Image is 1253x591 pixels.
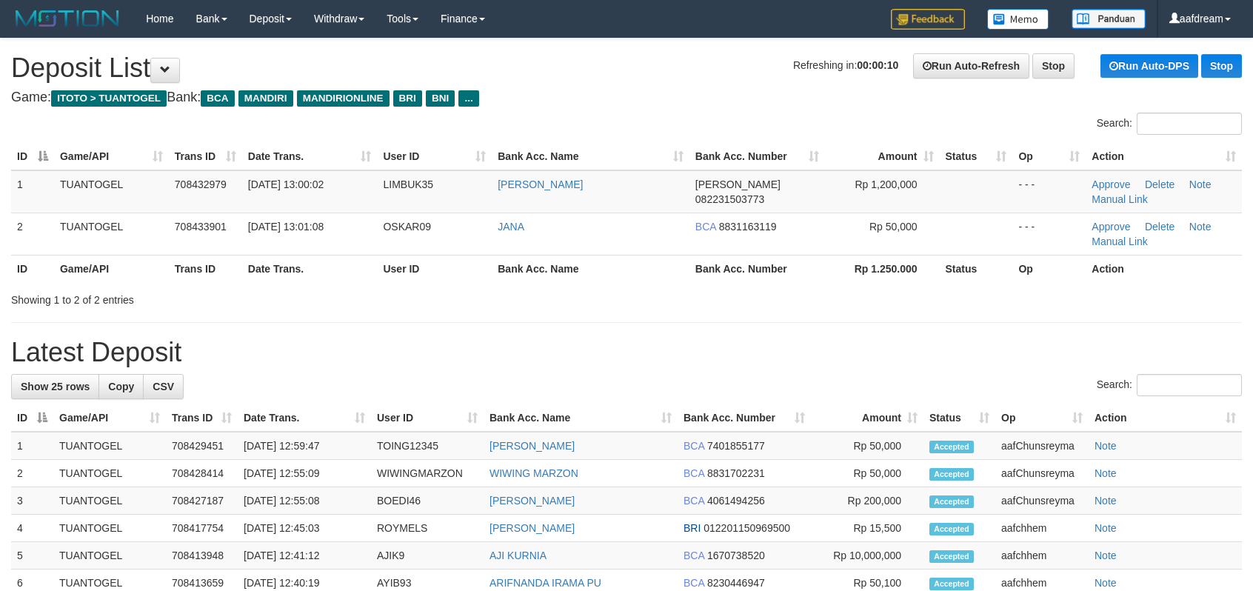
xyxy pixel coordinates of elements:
[1145,221,1175,233] a: Delete
[54,143,169,170] th: Game/API: activate to sort column ascending
[238,404,371,432] th: Date Trans.: activate to sort column ascending
[53,460,166,487] td: TUANTOGEL
[11,7,124,30] img: MOTION_logo.png
[175,178,227,190] span: 708432979
[1189,178,1212,190] a: Note
[1092,178,1130,190] a: Approve
[458,90,478,107] span: ...
[811,542,923,570] td: Rp 10,000,000
[719,221,777,233] span: Copy 8831163119 to clipboard
[1012,255,1086,282] th: Op
[1072,9,1146,29] img: panduan.png
[484,404,678,432] th: Bank Acc. Name: activate to sort column ascending
[426,90,455,107] span: BNI
[707,577,765,589] span: Copy 8230446947 to clipboard
[371,404,484,432] th: User ID: activate to sort column ascending
[169,143,242,170] th: Trans ID: activate to sort column ascending
[1137,113,1242,135] input: Search:
[166,432,238,460] td: 708429451
[248,178,324,190] span: [DATE] 13:00:02
[53,404,166,432] th: Game/API: activate to sort column ascending
[371,432,484,460] td: TOING12345
[1012,143,1086,170] th: Op: activate to sort column ascending
[248,221,324,233] span: [DATE] 13:01:08
[53,432,166,460] td: TUANTOGEL
[11,487,53,515] td: 3
[54,170,169,213] td: TUANTOGEL
[11,338,1242,367] h1: Latest Deposit
[242,143,378,170] th: Date Trans.: activate to sort column ascending
[11,460,53,487] td: 2
[929,523,974,535] span: Accepted
[684,522,701,534] span: BRI
[238,515,371,542] td: [DATE] 12:45:03
[11,255,54,282] th: ID
[51,90,167,107] span: ITOTO > TUANTOGEL
[492,255,689,282] th: Bank Acc. Name
[143,374,184,399] a: CSV
[1089,404,1242,432] th: Action: activate to sort column ascending
[1095,577,1117,589] a: Note
[1092,193,1148,205] a: Manual Link
[695,193,764,205] span: Copy 082231503773 to clipboard
[11,90,1242,105] h4: Game: Bank:
[489,577,601,589] a: ARIFNANDA IRAMA PU
[371,542,484,570] td: AJIK9
[54,213,169,255] td: TUANTOGEL
[1092,236,1148,247] a: Manual Link
[53,487,166,515] td: TUANTOGEL
[929,578,974,590] span: Accepted
[489,467,578,479] a: WIWING MARZON
[811,432,923,460] td: Rp 50,000
[1095,495,1117,507] a: Note
[689,143,825,170] th: Bank Acc. Number: activate to sort column ascending
[940,143,1013,170] th: Status: activate to sort column ascending
[166,515,238,542] td: 708417754
[108,381,134,393] span: Copy
[857,59,898,71] strong: 00:00:10
[489,522,575,534] a: [PERSON_NAME]
[1145,178,1175,190] a: Delete
[929,441,974,453] span: Accepted
[1086,255,1242,282] th: Action
[1095,467,1117,479] a: Note
[995,432,1089,460] td: aafChunsreyma
[153,381,174,393] span: CSV
[238,460,371,487] td: [DATE] 12:55:09
[1092,221,1130,233] a: Approve
[166,487,238,515] td: 708427187
[489,495,575,507] a: [PERSON_NAME]
[498,178,583,190] a: [PERSON_NAME]
[1201,54,1242,78] a: Stop
[825,255,940,282] th: Rp 1.250.000
[377,255,492,282] th: User ID
[811,487,923,515] td: Rp 200,000
[995,487,1089,515] td: aafChunsreyma
[371,515,484,542] td: ROYMELS
[684,440,704,452] span: BCA
[238,542,371,570] td: [DATE] 12:41:12
[492,143,689,170] th: Bank Acc. Name: activate to sort column ascending
[54,255,169,282] th: Game/API
[11,542,53,570] td: 5
[1095,550,1117,561] a: Note
[995,460,1089,487] td: aafChunsreyma
[923,404,995,432] th: Status: activate to sort column ascending
[11,53,1242,83] h1: Deposit List
[238,90,293,107] span: MANDIRI
[684,467,704,479] span: BCA
[707,467,765,479] span: Copy 8831702231 to clipboard
[166,460,238,487] td: 708428414
[793,59,898,71] span: Refreshing in:
[684,550,704,561] span: BCA
[855,178,917,190] span: Rp 1,200,000
[869,221,918,233] span: Rp 50,000
[393,90,422,107] span: BRI
[825,143,940,170] th: Amount: activate to sort column ascending
[684,495,704,507] span: BCA
[707,550,765,561] span: Copy 1670738520 to clipboard
[1097,113,1242,135] label: Search:
[166,404,238,432] th: Trans ID: activate to sort column ascending
[1012,213,1086,255] td: - - -
[1012,170,1086,213] td: - - -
